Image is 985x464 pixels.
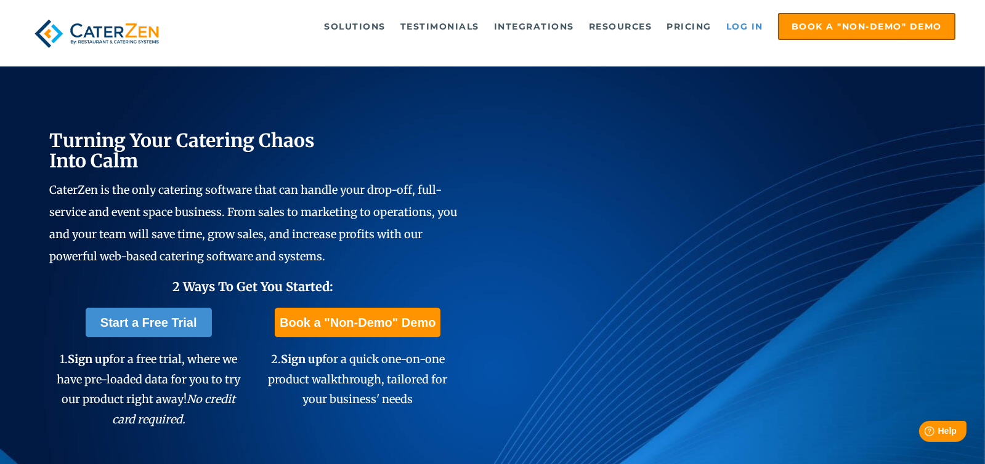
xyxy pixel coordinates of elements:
div: Navigation Menu [188,13,955,40]
span: 2. for a quick one-on-one product walkthrough, tailored for your business' needs [268,352,447,406]
span: 1. for a free trial, where we have pre-loaded data for you to try our product right away! [57,352,240,426]
a: Book a "Non-Demo" Demo [275,308,440,337]
a: Log in [720,14,769,39]
a: Testimonials [394,14,485,39]
a: Book a "Non-Demo" Demo [778,13,955,40]
a: Resources [583,14,659,39]
img: caterzen [30,13,164,54]
a: Start a Free Trial [86,308,212,337]
span: Turning Your Catering Chaos Into Calm [49,129,315,172]
em: No credit card required. [112,392,236,426]
iframe: Help widget launcher [875,416,971,450]
span: Sign up [281,352,322,366]
span: Sign up [68,352,109,366]
span: 2 Ways To Get You Started: [173,279,334,294]
span: CaterZen is the only catering software that can handle your drop-off, full-service and event spac... [49,183,457,263]
a: Pricing [661,14,718,39]
a: Integrations [488,14,580,39]
a: Solutions [318,14,392,39]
